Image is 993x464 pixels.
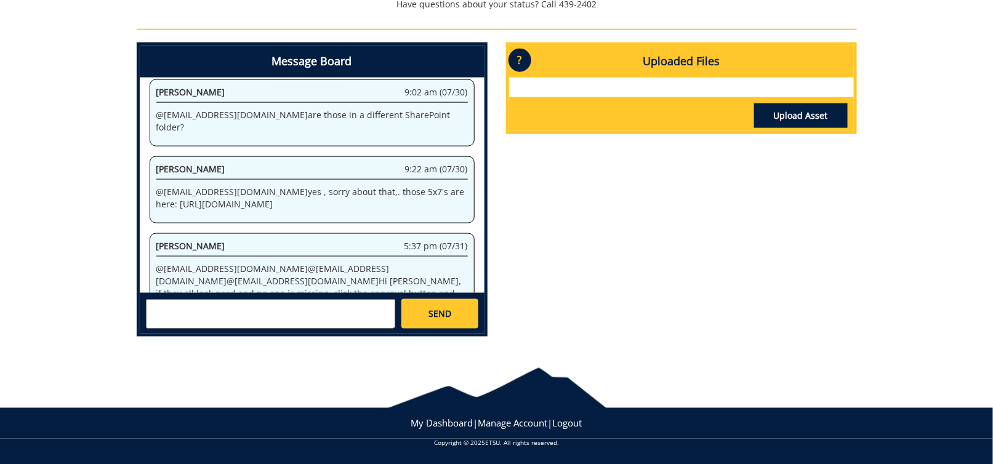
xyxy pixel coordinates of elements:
[405,163,468,175] span: 9:22 am (07/30)
[146,299,395,329] textarea: messageToSend
[509,49,531,72] p: ?
[156,109,468,134] p: @ [EMAIL_ADDRESS][DOMAIN_NAME] are those in a different SharePoint folder?
[156,263,468,324] p: @ [EMAIL_ADDRESS][DOMAIN_NAME] @ [EMAIL_ADDRESS][DOMAIN_NAME] @ [EMAIL_ADDRESS][DOMAIN_NAME] Hi [...
[509,46,854,78] h4: Uploaded Files
[140,46,484,78] h4: Message Board
[401,299,478,329] a: SEND
[156,240,225,252] span: [PERSON_NAME]
[156,186,468,210] p: @ [EMAIL_ADDRESS][DOMAIN_NAME] yes , sorry about that,. those 5x7's are here: [URL][DOMAIN_NAME]
[553,417,582,430] a: Logout
[411,417,473,430] a: My Dashboard
[156,86,225,98] span: [PERSON_NAME]
[478,417,548,430] a: Manage Account
[156,163,225,175] span: [PERSON_NAME]
[754,103,848,128] a: Upload Asset
[485,439,500,447] a: ETSU
[428,308,451,320] span: SEND
[405,86,468,98] span: 9:02 am (07/30)
[404,240,468,252] span: 5:37 pm (07/31)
